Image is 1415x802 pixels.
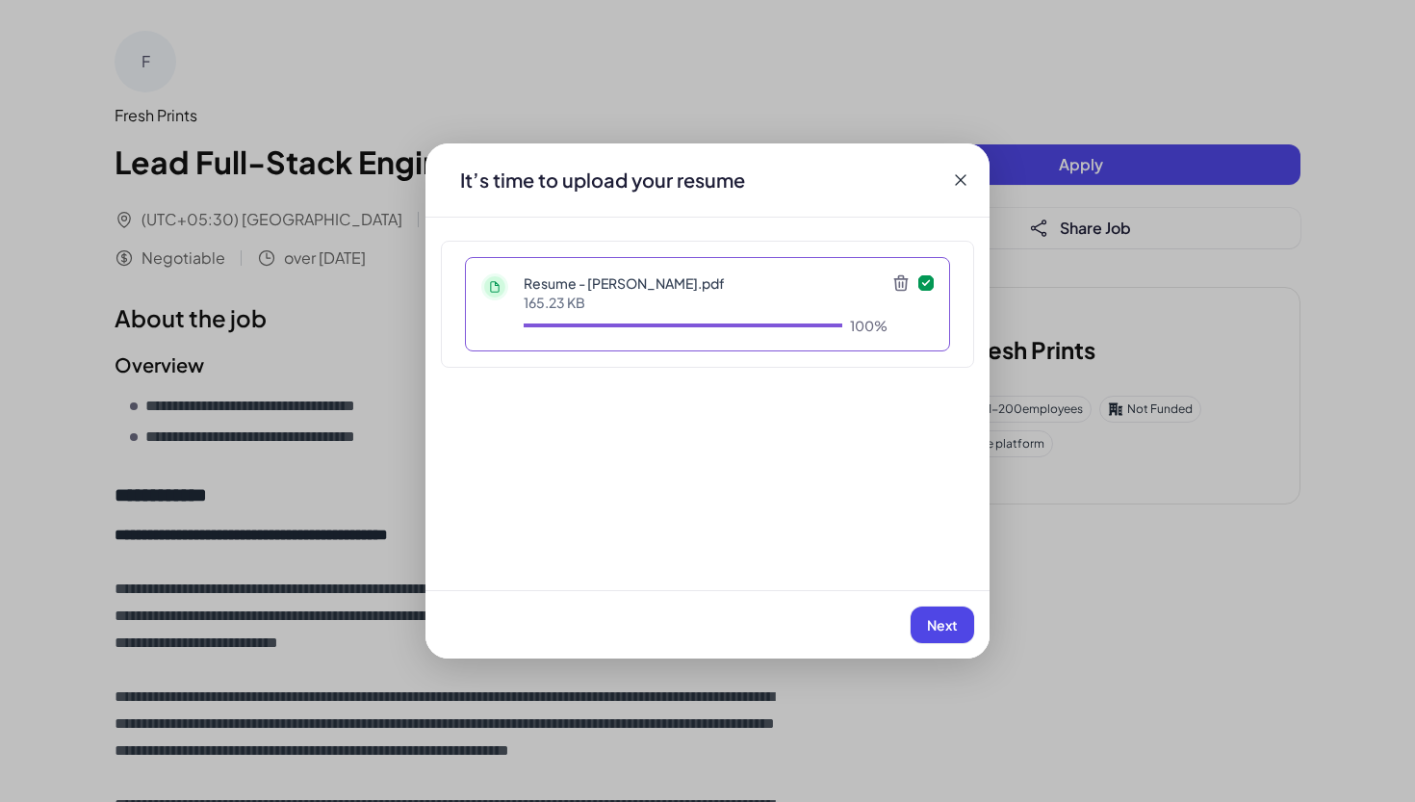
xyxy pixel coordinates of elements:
button: Next [911,607,974,643]
div: 100% [850,316,888,335]
p: Resume - [PERSON_NAME].pdf [524,273,888,293]
div: It’s time to upload your resume [445,167,760,194]
span: Next [927,616,958,634]
p: 165.23 KB [524,293,888,312]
